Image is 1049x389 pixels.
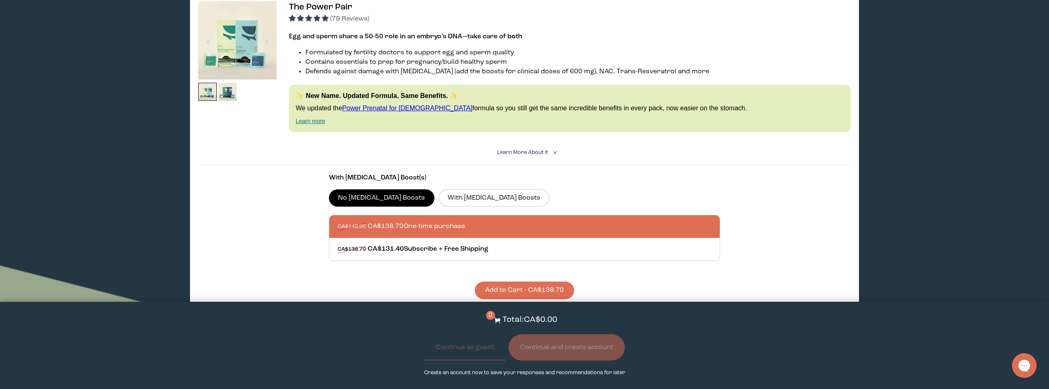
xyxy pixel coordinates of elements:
span: 0 [486,311,495,320]
label: No [MEDICAL_DATA] Boosts [329,189,434,207]
li: Defends against damage with [MEDICAL_DATA] (add the boosts for clinical doses of 600 mg), NAC, Tr... [305,67,850,77]
strong: Egg and sperm share a 50-50 role in an embryo’s DNA—take care of both [289,33,522,40]
summary: Learn More About it < [497,149,552,156]
i: < [550,150,558,155]
img: thumbnail image [198,1,277,79]
button: Continue and create account [509,334,625,361]
p: We updated the formula so you still get the same incredible benefits in every pack, now easier on... [296,104,844,113]
button: Continue as guest [424,334,505,361]
strong: ✨ New Name. Updated Formula. Same Benefits. ✨ [296,92,458,99]
a: Learn more [296,118,325,124]
label: With [MEDICAL_DATA] Boosts [439,189,550,207]
span: The Power Pair [289,3,352,12]
iframe: Gorgias live chat messenger [1008,350,1041,381]
li: Contains essentials to prep for pregnancy/build healthy sperm [305,58,850,67]
p: With [MEDICAL_DATA] Boost(s) [329,173,720,183]
a: Power Prenatal for [DEMOGRAPHIC_DATA] [342,105,472,112]
img: thumbnail image [198,83,217,101]
p: Total: CA$0.00 [502,314,557,326]
span: Learn More About it [497,150,548,155]
img: thumbnail image [218,83,237,101]
button: Add to Cart - CA$138.70 [475,282,574,299]
span: 4.92 stars [289,16,330,22]
li: Formulated by fertility doctors to support egg and sperm quality [305,48,850,58]
span: (79 Reviews) [330,16,369,22]
p: Create an account now to save your responses and recommendations for later [424,369,625,377]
